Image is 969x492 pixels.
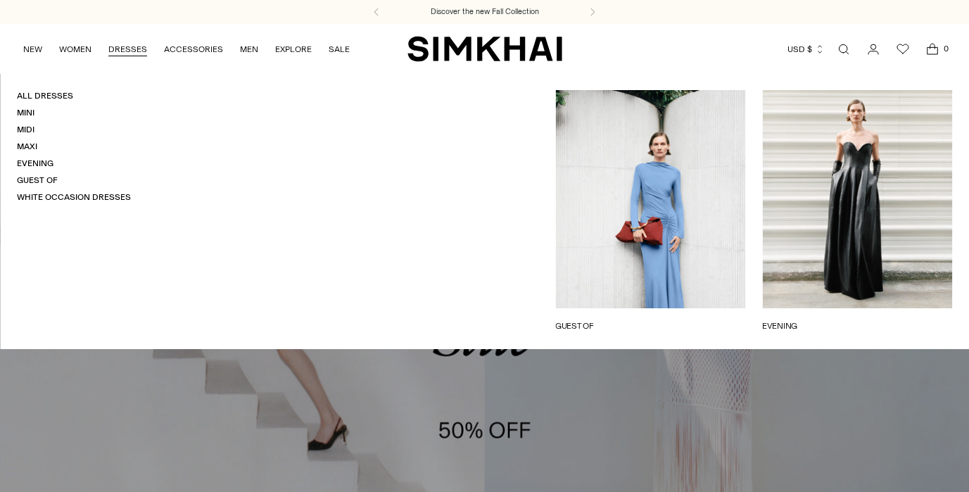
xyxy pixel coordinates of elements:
button: USD $ [787,34,825,65]
span: 0 [939,42,952,55]
a: DRESSES [108,34,147,65]
a: MEN [240,34,258,65]
a: WOMEN [59,34,91,65]
a: Go to the account page [859,35,887,63]
a: ACCESSORIES [164,34,223,65]
a: NEW [23,34,42,65]
a: Open cart modal [918,35,946,63]
a: Open search modal [830,35,858,63]
a: EXPLORE [275,34,312,65]
a: Discover the new Fall Collection [431,6,539,18]
a: SIMKHAI [407,35,562,63]
a: SALE [329,34,350,65]
a: Wishlist [889,35,917,63]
